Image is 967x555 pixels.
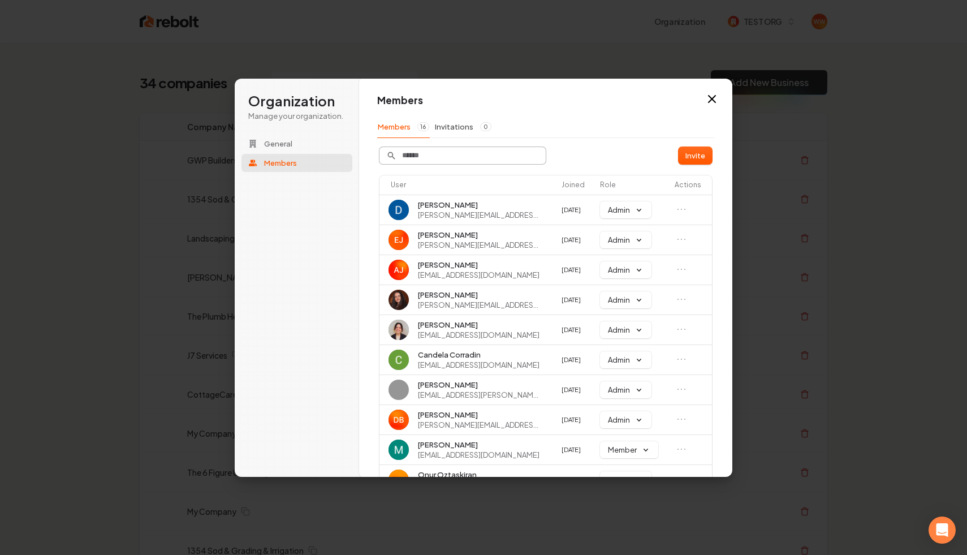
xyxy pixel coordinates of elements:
button: Open menu [675,382,688,396]
button: Open menu [675,472,688,486]
button: Member [600,441,658,458]
button: Admin [600,471,651,488]
img: Brisa Leon [388,320,409,340]
img: Austin Jellison [388,260,409,280]
input: Search [379,147,546,164]
button: Members [241,154,352,172]
button: Members [377,116,430,138]
button: Admin [600,321,651,338]
button: Admin [600,261,651,278]
span: [PERSON_NAME] [418,200,478,210]
span: [DATE] [562,296,581,303]
span: [DATE] [562,356,581,363]
img: Eduard Joers [388,230,409,250]
span: [EMAIL_ADDRESS][DOMAIN_NAME] [418,270,539,280]
button: Open menu [675,442,688,456]
h1: Organization [248,92,346,110]
img: Delfina Cavallaro [388,290,409,310]
button: Open menu [675,322,688,336]
span: [PERSON_NAME] [418,230,478,240]
button: Open menu [675,263,688,276]
span: [EMAIL_ADDRESS][PERSON_NAME][DOMAIN_NAME] [418,390,541,400]
button: Invitations [434,116,492,137]
span: [DATE] [562,476,581,483]
span: [PERSON_NAME] [418,440,478,450]
span: [PERSON_NAME] [418,260,478,270]
th: Role [595,175,670,195]
button: Open menu [675,412,688,426]
span: [DATE] [562,386,581,393]
button: Admin [600,381,651,398]
button: Admin [600,351,651,368]
span: [PERSON_NAME][EMAIL_ADDRESS][PERSON_NAME][DOMAIN_NAME] [418,420,541,430]
span: [PERSON_NAME][EMAIL_ADDRESS][DOMAIN_NAME] [418,300,541,310]
span: 0 [480,122,491,131]
span: [DATE] [562,266,581,273]
span: [PERSON_NAME] [418,410,478,420]
span: [DATE] [562,236,581,243]
img: Maxime Brunet [388,440,409,460]
h1: Members [377,94,714,107]
img: David Rice [388,200,409,220]
th: Joined [557,175,595,195]
span: Candela Corradin [418,350,481,360]
span: Onur Oztaskiran [418,470,477,480]
span: Members [264,158,297,168]
button: Admin [600,231,651,248]
button: Open menu [675,292,688,306]
button: Admin [600,411,651,428]
img: Damian Bednarz [388,410,409,430]
span: [PERSON_NAME] [418,290,478,300]
span: [PERSON_NAME] [418,320,478,330]
span: [EMAIL_ADDRESS][DOMAIN_NAME] [418,360,539,370]
img: Onur Oztaskiran [388,470,409,490]
span: [DATE] [562,416,581,423]
p: Manage your organization. [248,111,346,121]
th: User [379,175,557,195]
button: Open menu [675,233,688,246]
button: Admin [600,291,651,308]
span: [PERSON_NAME][EMAIL_ADDRESS][DOMAIN_NAME] [418,240,541,250]
span: [DATE] [562,206,581,213]
th: Actions [670,175,712,195]
img: Candela Corradin [388,350,409,370]
button: Open menu [675,203,688,216]
button: Open menu [675,352,688,366]
span: [EMAIL_ADDRESS][DOMAIN_NAME] [418,450,539,460]
span: [EMAIL_ADDRESS][DOMAIN_NAME] [418,330,539,340]
span: [PERSON_NAME][EMAIL_ADDRESS][DOMAIN_NAME] [418,210,541,220]
span: [DATE] [562,326,581,333]
button: General [241,135,352,153]
span: General [264,139,292,149]
span: [DATE] [562,446,581,453]
button: Admin [600,201,651,218]
button: Invite [679,147,712,164]
img: Will Henderson [388,380,409,400]
span: [PERSON_NAME] [418,380,478,390]
span: 16 [417,122,429,131]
